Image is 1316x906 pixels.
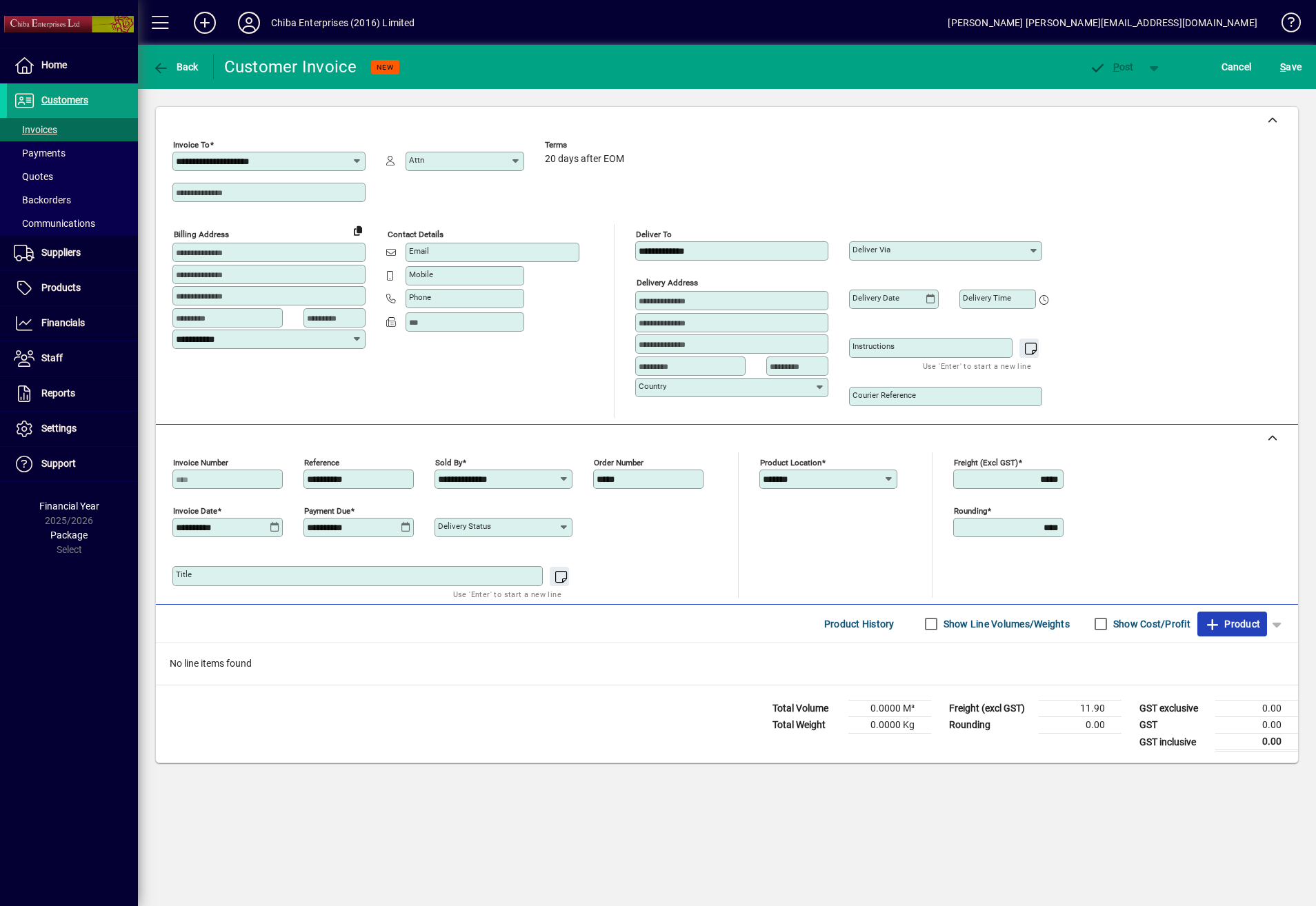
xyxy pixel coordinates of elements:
button: Copy to Delivery address [347,219,369,241]
td: Rounding [942,717,1039,734]
div: Chiba Enterprises (2016) Limited [271,12,415,34]
span: Terms [545,141,628,150]
td: Total Volume [766,701,848,717]
div: No line items found [156,643,1298,685]
label: Show Cost/Profit [1110,617,1190,631]
td: GST inclusive [1133,734,1215,751]
span: Product [1204,613,1260,635]
span: P [1113,61,1119,72]
td: 11.90 [1039,701,1121,717]
mat-label: Order number [594,458,644,467]
span: ave [1280,56,1302,78]
td: 0.0000 M³ [848,701,931,717]
td: Total Weight [766,717,848,734]
a: Staff [7,341,138,376]
span: ost [1089,61,1134,72]
span: Financial Year [39,501,99,512]
mat-label: Reference [304,458,339,467]
mat-label: Deliver To [636,230,672,239]
span: Reports [41,387,75,399]
label: Show Line Volumes/Weights [941,617,1070,631]
mat-label: Rounding [954,506,987,516]
mat-label: Title [176,570,192,579]
a: Invoices [7,118,138,141]
button: Add [183,10,227,35]
mat-label: Sold by [435,458,462,467]
span: NEW [377,63,394,72]
button: Product History [819,612,900,636]
mat-label: Email [409,246,429,256]
span: Backorders [14,194,71,205]
span: Suppliers [41,247,81,258]
mat-label: Attn [409,155,424,165]
mat-hint: Use 'Enter' to start a new line [453,586,561,602]
a: Home [7,48,138,83]
td: 0.00 [1215,701,1298,717]
a: Products [7,271,138,305]
mat-label: Deliver via [853,245,890,254]
mat-label: Instructions [853,341,895,351]
a: Backorders [7,188,138,212]
a: Communications [7,212,138,235]
app-page-header-button: Back [138,54,214,79]
div: [PERSON_NAME] [PERSON_NAME][EMAIL_ADDRESS][DOMAIN_NAME] [948,12,1257,34]
span: Customers [41,94,88,105]
span: Settings [41,423,77,434]
button: Post [1082,54,1141,79]
span: Package [50,530,88,541]
span: Staff [41,352,63,363]
a: Support [7,447,138,481]
span: Home [41,59,67,70]
mat-label: Invoice To [173,140,210,150]
span: Invoices [14,124,57,135]
span: Quotes [14,171,53,182]
mat-label: Phone [409,292,431,302]
td: 0.00 [1215,717,1298,734]
mat-label: Product location [760,458,821,467]
mat-label: Payment due [304,506,350,516]
a: Payments [7,141,138,165]
td: GST exclusive [1133,701,1215,717]
a: Financials [7,306,138,341]
mat-hint: Use 'Enter' to start a new line [923,358,1031,374]
button: Save [1277,54,1305,79]
span: S [1280,61,1286,72]
td: 0.00 [1215,734,1298,751]
a: Quotes [7,165,138,188]
td: 0.00 [1039,717,1121,734]
div: Customer Invoice [224,56,357,78]
mat-label: Invoice number [173,458,228,467]
mat-label: Mobile [409,270,433,279]
span: Financials [41,317,85,328]
button: Profile [227,10,271,35]
span: Payments [14,148,66,159]
span: Products [41,282,81,293]
button: Back [149,54,202,79]
a: Reports [7,376,138,411]
a: Settings [7,412,138,446]
mat-label: Delivery time [963,293,1011,303]
span: Product History [824,613,895,635]
mat-label: Delivery date [853,293,899,303]
span: Back [152,61,199,72]
mat-label: Invoice date [173,506,217,516]
span: Support [41,458,76,469]
a: Knowledge Base [1271,3,1299,48]
mat-label: Country [639,381,666,391]
span: 20 days after EOM [545,154,624,165]
span: Communications [14,218,95,229]
td: 0.0000 Kg [848,717,931,734]
mat-label: Delivery status [438,521,491,531]
mat-label: Courier Reference [853,390,916,400]
a: Suppliers [7,236,138,270]
button: Cancel [1218,54,1255,79]
td: Freight (excl GST) [942,701,1039,717]
button: Product [1197,612,1267,636]
span: Cancel [1222,56,1252,78]
td: GST [1133,717,1215,734]
mat-label: Freight (excl GST) [954,458,1018,467]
